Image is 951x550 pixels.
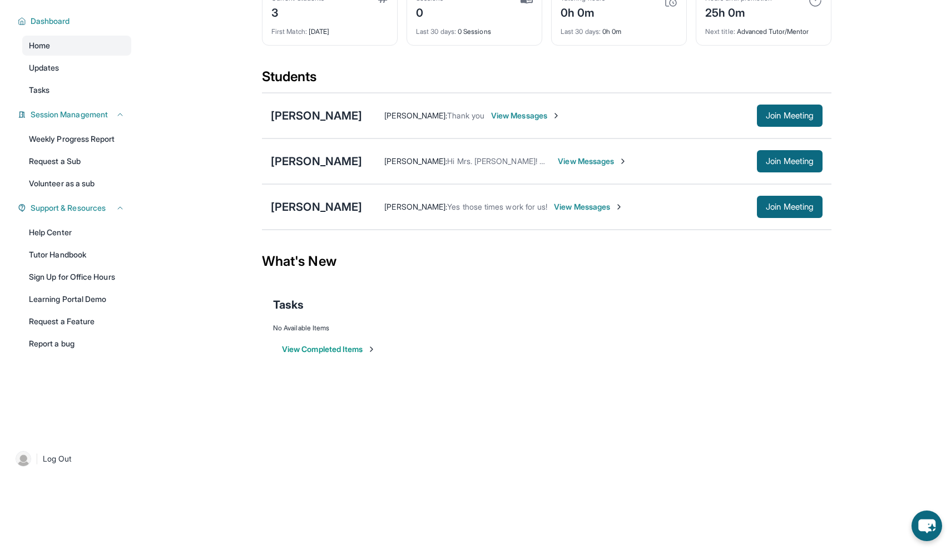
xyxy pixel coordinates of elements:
a: Help Center [22,222,131,242]
img: Chevron-Right [615,202,623,211]
a: Tasks [22,80,131,100]
span: Tasks [273,297,304,313]
div: 0 [416,3,444,21]
img: Chevron-Right [618,157,627,166]
span: Home [29,40,50,51]
span: Log Out [43,453,72,464]
div: 0h 0m [561,3,605,21]
span: Dashboard [31,16,70,27]
button: Support & Resources [26,202,125,214]
div: What's New [262,237,831,286]
a: |Log Out [11,447,131,471]
div: [PERSON_NAME] [271,153,362,169]
span: Next title : [705,27,735,36]
button: Join Meeting [757,150,823,172]
a: Weekly Progress Report [22,129,131,149]
span: View Messages [554,201,623,212]
div: 0 Sessions [416,21,533,36]
span: Thank you [447,111,484,120]
span: Join Meeting [766,204,814,210]
div: 0h 0m [561,21,677,36]
span: Updates [29,62,60,73]
span: Last 30 days : [561,27,601,36]
div: [PERSON_NAME] [271,199,362,215]
span: | [36,452,38,465]
a: Sign Up for Office Hours [22,267,131,287]
a: Request a Feature [22,311,131,331]
div: [DATE] [271,21,388,36]
span: View Messages [558,156,627,167]
div: [PERSON_NAME] [271,108,362,123]
span: Support & Resources [31,202,106,214]
div: Students [262,68,831,92]
span: Hi Mrs. [PERSON_NAME]! My name is [PERSON_NAME]! I am going to be [PERSON_NAME] tutor! Do those t... [447,156,927,166]
button: Join Meeting [757,196,823,218]
div: No Available Items [273,324,820,333]
span: View Messages [491,110,561,121]
a: Tutor Handbook [22,245,131,265]
img: Chevron-Right [552,111,561,120]
a: Learning Portal Demo [22,289,131,309]
img: user-img [16,451,31,467]
span: [PERSON_NAME] : [384,156,447,166]
span: Session Management [31,109,108,120]
div: 25h 0m [705,3,772,21]
a: Report a bug [22,334,131,354]
button: Dashboard [26,16,125,27]
button: Session Management [26,109,125,120]
button: Join Meeting [757,105,823,127]
span: Tasks [29,85,49,96]
span: First Match : [271,27,307,36]
a: Updates [22,58,131,78]
span: Join Meeting [766,158,814,165]
span: [PERSON_NAME] : [384,202,447,211]
span: [PERSON_NAME] : [384,111,447,120]
a: Request a Sub [22,151,131,171]
span: Last 30 days : [416,27,456,36]
button: View Completed Items [282,344,376,355]
div: Advanced Tutor/Mentor [705,21,822,36]
div: 3 [271,3,324,21]
button: chat-button [912,511,942,541]
span: Yes those times work for us! [447,202,547,211]
span: Join Meeting [766,112,814,119]
a: Home [22,36,131,56]
a: Volunteer as a sub [22,174,131,194]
